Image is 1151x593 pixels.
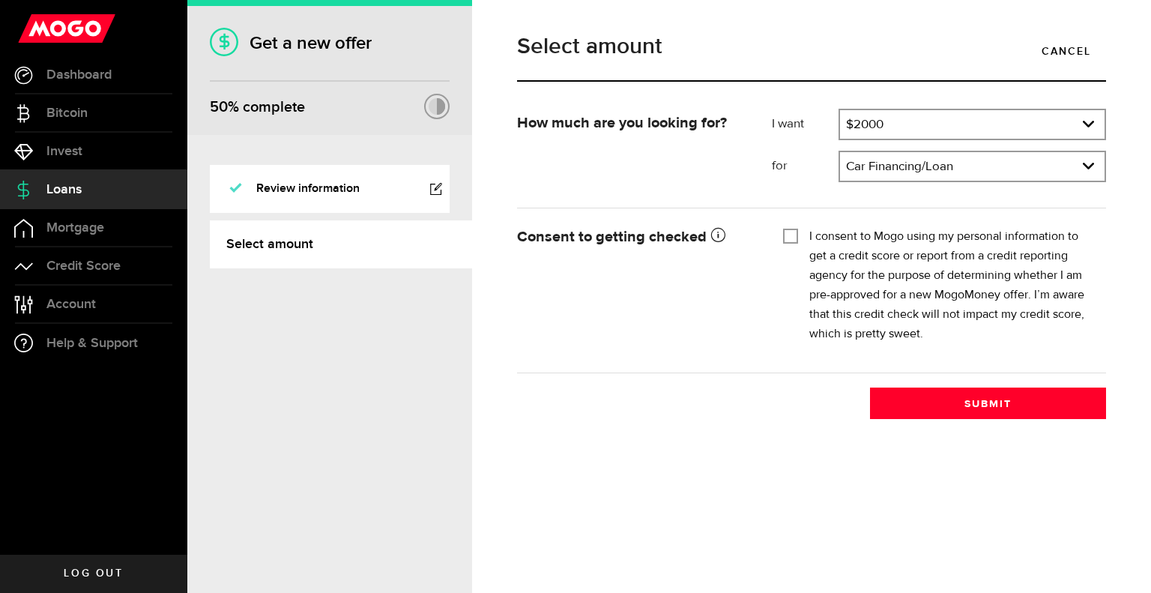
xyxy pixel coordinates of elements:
span: 50 [210,98,228,116]
a: Cancel [1027,35,1106,67]
span: Credit Score [46,259,121,273]
div: % complete [210,94,305,121]
span: Help & Support [46,337,138,350]
span: Mortgage [46,221,104,235]
label: for [772,157,839,175]
span: Account [46,298,96,311]
span: Log out [64,568,123,579]
span: Loans [46,183,82,196]
button: Open LiveChat chat widget [12,6,57,51]
a: Review information [210,165,450,213]
button: Submit [870,388,1106,419]
label: I consent to Mogo using my personal information to get a credit score or report from a credit rep... [809,227,1095,344]
span: Dashboard [46,68,112,82]
h1: Get a new offer [210,32,450,54]
a: expand select [840,110,1105,139]
input: I consent to Mogo using my personal information to get a credit score or report from a credit rep... [783,227,798,242]
span: Bitcoin [46,106,88,120]
a: expand select [840,152,1105,181]
strong: Consent to getting checked [517,229,725,244]
h1: Select amount [517,35,1106,58]
span: Invest [46,145,82,158]
a: Select amount [210,220,472,268]
label: I want [772,115,839,133]
strong: How much are you looking for? [517,115,727,130]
